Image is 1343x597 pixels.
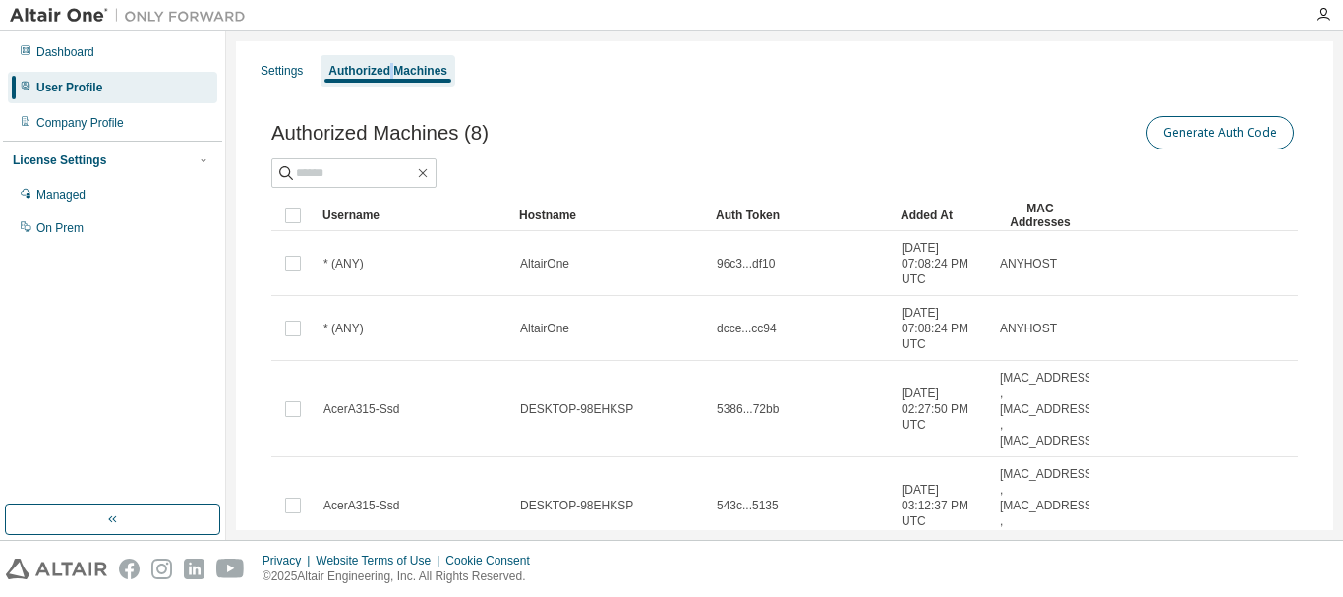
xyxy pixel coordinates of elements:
[36,44,94,60] div: Dashboard
[902,305,982,352] span: [DATE] 07:08:24 PM UTC
[902,240,982,287] span: [DATE] 07:08:24 PM UTC
[184,559,204,579] img: linkedin.svg
[36,115,124,131] div: Company Profile
[10,6,256,26] img: Altair One
[1000,466,1096,545] span: [MAC_ADDRESS] , [MAC_ADDRESS] , [MAC_ADDRESS]
[36,187,86,203] div: Managed
[1000,321,1057,336] span: ANYHOST
[1000,370,1096,448] span: [MAC_ADDRESS] , [MAC_ADDRESS] , [MAC_ADDRESS]
[323,498,399,513] span: AcerA315-Ssd
[717,256,775,271] span: 96c3...df10
[520,498,633,513] span: DESKTOP-98EHKSP
[902,386,982,433] span: [DATE] 02:27:50 PM UTC
[717,321,777,336] span: dcce...cc94
[328,63,447,79] div: Authorized Machines
[1000,256,1057,271] span: ANYHOST
[520,401,633,417] span: DESKTOP-98EHKSP
[716,200,885,231] div: Auth Token
[1146,116,1294,149] button: Generate Auth Code
[901,200,983,231] div: Added At
[323,256,364,271] span: * (ANY)
[263,568,542,585] p: © 2025 Altair Engineering, Inc. All Rights Reserved.
[520,256,569,271] span: AltairOne
[261,63,303,79] div: Settings
[271,122,489,145] span: Authorized Machines (8)
[36,80,102,95] div: User Profile
[36,220,84,236] div: On Prem
[119,559,140,579] img: facebook.svg
[717,401,779,417] span: 5386...72bb
[445,553,541,568] div: Cookie Consent
[6,559,107,579] img: altair_logo.svg
[216,559,245,579] img: youtube.svg
[519,200,700,231] div: Hostname
[151,559,172,579] img: instagram.svg
[717,498,779,513] span: 543c...5135
[316,553,445,568] div: Website Terms of Use
[323,401,399,417] span: AcerA315-Ssd
[902,482,982,529] span: [DATE] 03:12:37 PM UTC
[263,553,316,568] div: Privacy
[322,200,503,231] div: Username
[323,321,364,336] span: * (ANY)
[999,200,1081,231] div: MAC Addresses
[13,152,106,168] div: License Settings
[520,321,569,336] span: AltairOne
